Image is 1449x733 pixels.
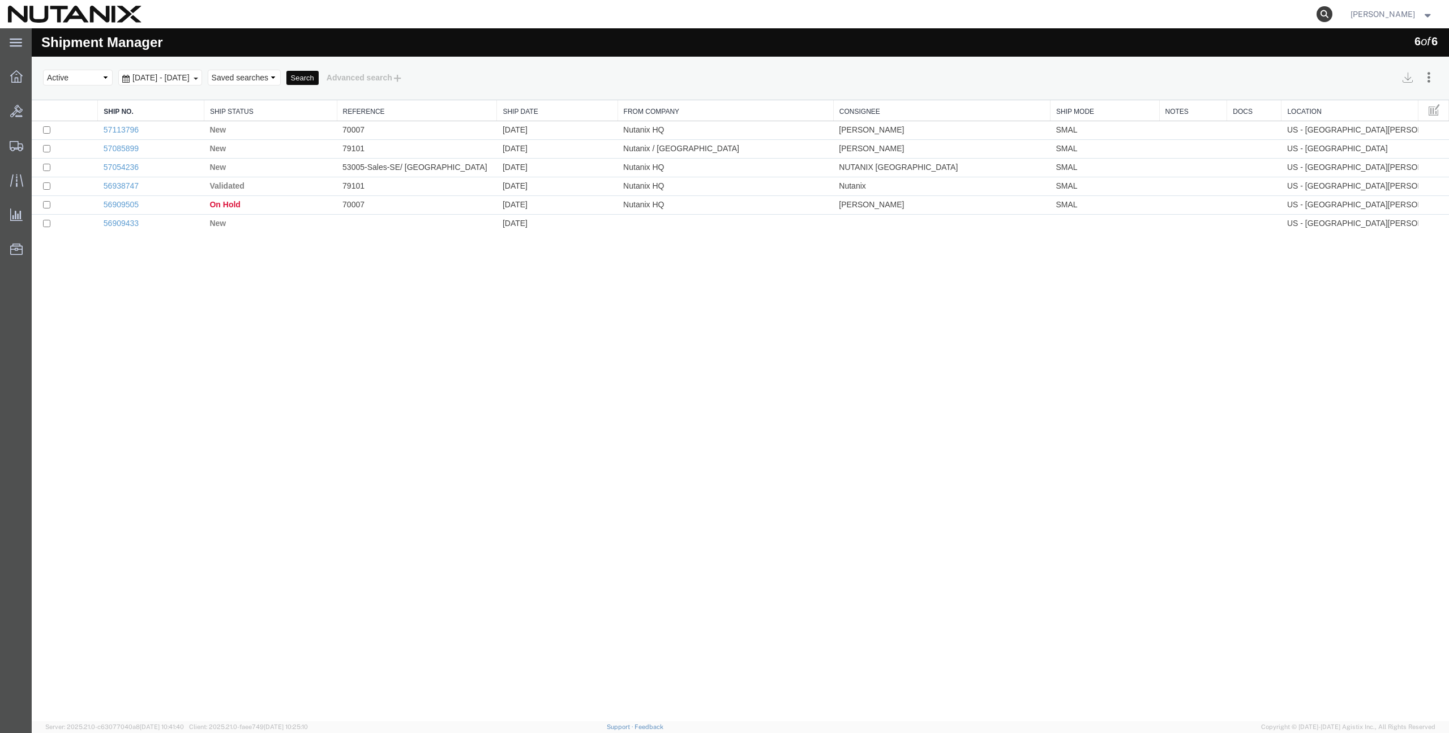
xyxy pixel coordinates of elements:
a: Location [1255,79,1381,88]
td: SMAL [1018,149,1128,168]
th: Ship Date [465,72,586,93]
td: [PERSON_NAME] [801,168,1018,186]
td: [DATE] [465,186,586,205]
span: [DATE] 10:41:40 [140,723,184,730]
span: Server: 2025.21.0-c63077040a8 [45,723,184,730]
button: Manage table columns [1392,72,1413,92]
a: Reference [311,79,460,88]
a: 57054236 [72,134,107,143]
a: Notes [1134,79,1190,88]
td: [DATE] [465,93,586,112]
td: SMAL [1018,168,1128,186]
td: 79101 [305,112,465,130]
td: Nutanix / [GEOGRAPHIC_DATA] [586,112,801,130]
a: 56938747 [72,153,107,162]
th: Notes [1128,72,1195,93]
th: Ship No. [66,72,173,93]
td: US - [GEOGRAPHIC_DATA][PERSON_NAME] [1250,149,1387,168]
td: Nutanix HQ [586,168,801,186]
a: Ship Date [471,79,580,88]
span: New [178,190,194,199]
iframe: FS Legacy Container [32,28,1449,721]
span: Validated [178,153,212,162]
a: Docs [1201,79,1244,88]
td: NUTANIX [GEOGRAPHIC_DATA] [801,130,1018,149]
td: [DATE] [465,149,586,168]
a: Ship Status [178,79,299,88]
td: [DATE] [465,168,586,186]
button: [PERSON_NAME] [1350,7,1434,21]
td: US - [GEOGRAPHIC_DATA] [1250,112,1387,130]
td: Nutanix HQ [586,130,801,149]
a: 56909433 [72,190,107,199]
th: Docs [1195,72,1250,93]
span: New [178,97,194,106]
td: 70007 [305,168,465,186]
span: New [178,134,194,143]
a: Support [607,723,635,730]
a: 56909505 [72,172,107,181]
td: SMAL [1018,112,1128,130]
img: logo [8,6,142,23]
td: 70007 [305,93,465,112]
th: From Company [586,72,801,93]
th: Ship Status [172,72,305,93]
td: 53005-Sales-SE/ [GEOGRAPHIC_DATA] [305,130,465,149]
td: [PERSON_NAME] [801,112,1018,130]
td: [DATE] [465,130,586,149]
a: Ship No. [72,79,166,88]
th: Ship Mode [1018,72,1128,93]
a: 57085899 [72,116,107,125]
span: New [178,116,194,125]
span: [DATE] 10:25:10 [264,723,308,730]
a: 57113796 [72,97,107,106]
a: Ship Mode [1024,79,1122,88]
button: Search [255,42,287,57]
td: SMAL [1018,93,1128,112]
td: SMAL [1018,130,1128,149]
td: US - [GEOGRAPHIC_DATA][PERSON_NAME] [1250,186,1387,205]
th: Reference [305,72,465,93]
td: Nutanix HQ [586,149,801,168]
span: Sep 15th 2025 - Oct 15th 2025 [98,45,161,54]
span: Client: 2025.21.0-faee749 [189,723,308,730]
th: Consignee [801,72,1018,93]
td: [DATE] [465,112,586,130]
a: Consignee [808,79,1013,88]
td: US - [GEOGRAPHIC_DATA][PERSON_NAME] [1250,130,1387,149]
td: [PERSON_NAME] [801,93,1018,112]
a: From Company [592,79,796,88]
td: Nutanix [801,149,1018,168]
td: US - [GEOGRAPHIC_DATA][PERSON_NAME] [1250,168,1387,186]
a: Feedback [635,723,663,730]
td: 79101 [305,149,465,168]
button: Advanced search [287,40,379,59]
td: US - [GEOGRAPHIC_DATA][PERSON_NAME] [1250,93,1387,112]
td: Nutanix HQ [586,93,801,112]
span: On Hold [178,172,208,181]
th: Location [1250,72,1387,93]
span: Aanand Dave [1351,8,1415,20]
span: Copyright © [DATE]-[DATE] Agistix Inc., All Rights Reserved [1261,722,1435,732]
